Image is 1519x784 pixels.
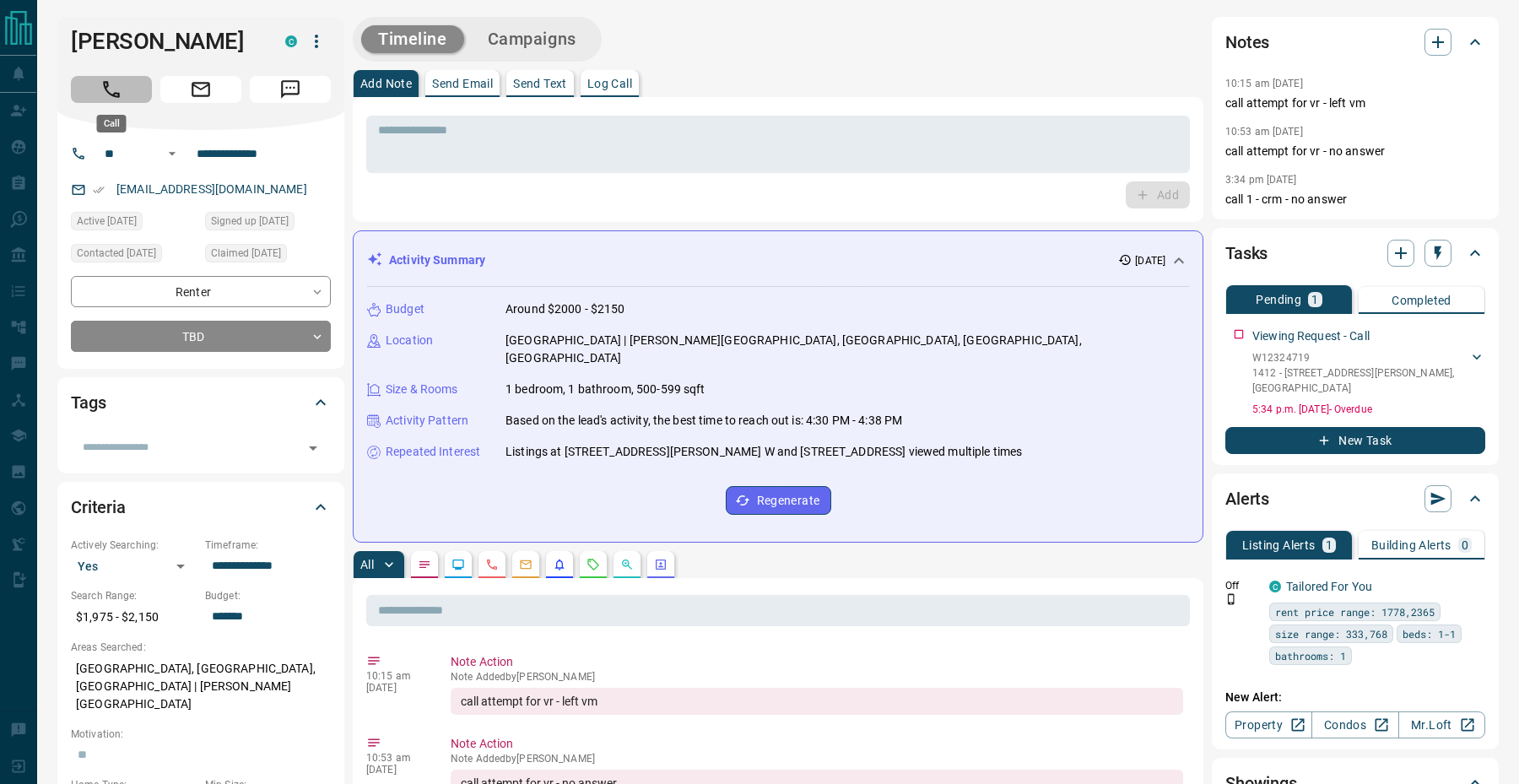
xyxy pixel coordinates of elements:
div: Tasks [1225,233,1485,273]
a: Mr.Loft [1398,711,1485,738]
p: 10:53 am [366,752,425,764]
span: Email [160,76,241,103]
svg: Listing Alerts [553,558,566,571]
span: size range: 333,768 [1275,625,1387,642]
p: Off [1225,578,1259,593]
p: Send Text [513,78,567,89]
p: call attempt for vr - left vm [1225,95,1485,112]
p: Note Added by [PERSON_NAME] [451,753,1183,765]
p: Pending [1256,294,1301,305]
div: Wed Jul 30 2025 [205,244,331,268]
div: Tue Jul 29 2025 [205,212,331,235]
div: Yes [71,553,197,580]
p: Send Email [432,78,493,89]
p: New Alert: [1225,689,1485,706]
svg: Emails [519,558,532,571]
p: Add Note [360,78,412,89]
p: call attempt for vr - no answer [1225,143,1485,160]
p: Listing Alerts [1242,539,1316,551]
h2: Notes [1225,29,1269,56]
div: call attempt for vr - left vm [451,688,1183,715]
h1: [PERSON_NAME] [71,28,260,55]
p: Note Added by [PERSON_NAME] [451,671,1183,683]
div: TBD [71,321,331,352]
p: [GEOGRAPHIC_DATA] | [PERSON_NAME][GEOGRAPHIC_DATA], [GEOGRAPHIC_DATA], [GEOGRAPHIC_DATA], [GEOGRA... [505,332,1189,367]
h2: Alerts [1225,485,1269,512]
button: Timeline [361,25,464,53]
div: Alerts [1225,479,1485,519]
svg: Calls [485,558,499,571]
p: 0 [1462,539,1468,551]
p: 10:15 am [DATE] [1225,78,1303,89]
p: [GEOGRAPHIC_DATA], [GEOGRAPHIC_DATA], [GEOGRAPHIC_DATA] | [PERSON_NAME][GEOGRAPHIC_DATA] [71,655,331,718]
p: Log Call [587,78,632,89]
svg: Email Verified [93,184,105,196]
a: Condos [1311,711,1398,738]
h2: Tasks [1225,240,1268,267]
div: Tue Aug 05 2025 [71,212,197,235]
div: Criteria [71,487,331,527]
div: condos.ca [285,35,297,47]
svg: Agent Actions [654,558,668,571]
p: Based on the lead's activity, the best time to reach out is: 4:30 PM - 4:38 PM [505,412,902,430]
a: Tailored For You [1286,580,1372,593]
p: [DATE] [1135,253,1165,268]
p: 5:34 p.m. [DATE] - Overdue [1252,402,1485,417]
div: Call [97,115,127,132]
p: Budget: [205,588,331,603]
span: Contacted [DATE] [77,245,156,262]
button: Open [162,143,182,164]
p: Note Action [451,735,1183,753]
svg: Notes [418,558,431,571]
div: Wed Jul 30 2025 [71,244,197,268]
p: Motivation: [71,727,331,742]
div: Renter [71,276,331,307]
a: Property [1225,711,1312,738]
p: Repeated Interest [386,443,480,461]
div: Notes [1225,22,1485,62]
p: All [360,559,374,570]
button: New Task [1225,427,1485,454]
p: [DATE] [366,764,425,776]
h2: Criteria [71,494,126,521]
p: 3:34 pm [DATE] [1225,174,1297,186]
button: Regenerate [726,486,831,515]
p: Search Range: [71,588,197,603]
div: Activity Summary[DATE] [367,245,1189,276]
span: Active [DATE] [77,213,137,230]
p: 10:15 am [366,670,425,682]
span: beds: 1-1 [1403,625,1456,642]
p: 1 [1326,539,1333,551]
span: Message [250,76,331,103]
p: Note Action [451,653,1183,671]
div: condos.ca [1269,581,1281,592]
svg: Opportunities [620,558,634,571]
p: Building Alerts [1371,539,1451,551]
p: Actively Searching: [71,538,197,553]
span: Call [71,76,152,103]
div: W123247191412 - [STREET_ADDRESS][PERSON_NAME],[GEOGRAPHIC_DATA] [1252,347,1485,399]
p: Areas Searched: [71,640,331,655]
a: [EMAIL_ADDRESS][DOMAIN_NAME] [116,182,307,196]
p: 1 [1311,294,1318,305]
p: 1412 - [STREET_ADDRESS][PERSON_NAME] , [GEOGRAPHIC_DATA] [1252,365,1468,396]
span: Signed up [DATE] [211,213,289,230]
p: Viewing Request - Call [1252,327,1370,345]
p: Completed [1392,295,1451,306]
p: Listings at [STREET_ADDRESS][PERSON_NAME] W and [STREET_ADDRESS] viewed multiple times [505,443,1022,461]
p: Timeframe: [205,538,331,553]
span: Claimed [DATE] [211,245,281,262]
p: Around $2000 - $2150 [505,300,625,318]
p: Budget [386,300,424,318]
svg: Push Notification Only [1225,593,1237,605]
button: Campaigns [471,25,593,53]
p: call 1 - crm - no answer [1225,191,1485,208]
p: Activity Summary [389,251,485,269]
p: Activity Pattern [386,412,468,430]
svg: Lead Browsing Activity [451,558,465,571]
p: W12324719 [1252,350,1468,365]
p: [DATE] [366,682,425,694]
span: bathrooms: 1 [1275,647,1346,664]
div: Tags [71,382,331,423]
span: rent price range: 1778,2365 [1275,603,1435,620]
